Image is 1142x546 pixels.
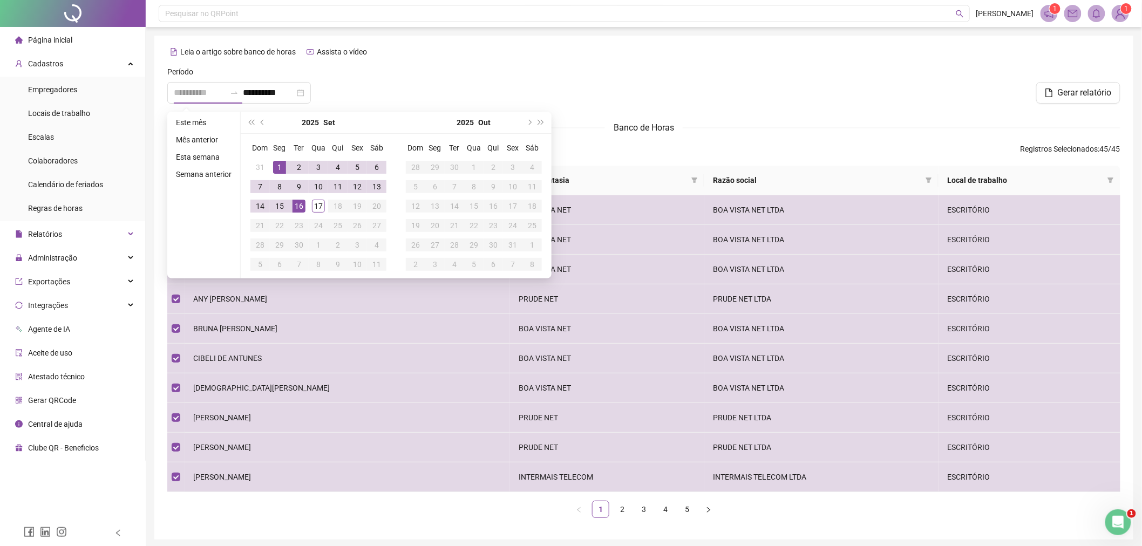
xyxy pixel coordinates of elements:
[28,85,77,94] span: Empregadores
[425,235,445,255] td: 2025-10-27
[309,196,328,216] td: 2025-09-17
[406,235,425,255] td: 2025-10-26
[484,235,503,255] td: 2025-10-30
[926,177,932,183] span: filter
[250,158,270,177] td: 2025-08-31
[467,200,480,213] div: 15
[704,403,939,433] td: PRUDE NET LTDA
[704,314,939,344] td: BOA VISTA NET LTDA
[28,277,70,286] span: Exportações
[939,403,1120,433] td: ESCRITÓRIO
[510,403,704,433] td: PRUDE NET
[510,284,704,314] td: PRUDE NET
[1045,88,1053,97] span: file
[309,158,328,177] td: 2025-09-03
[939,195,1120,225] td: ESCRITÓRIO
[1068,9,1078,18] span: mail
[429,238,441,251] div: 27
[409,238,422,251] div: 26
[193,354,262,363] span: CIBELI DE ANTUNES
[28,325,70,333] span: Agente de IA
[522,216,542,235] td: 2025-10-25
[370,180,383,193] div: 13
[230,88,239,97] span: swap-right
[503,138,522,158] th: Sex
[348,158,367,177] td: 2025-09-05
[526,219,539,232] div: 25
[425,196,445,216] td: 2025-10-13
[273,180,286,193] div: 8
[270,255,289,274] td: 2025-10-06
[15,420,23,428] span: info-circle
[1121,3,1132,14] sup: Atualize o seu contato no menu Meus Dados
[689,172,700,188] span: filter
[309,235,328,255] td: 2025-10-01
[370,200,383,213] div: 20
[939,225,1120,255] td: ESCRITÓRIO
[250,196,270,216] td: 2025-09-14
[519,174,687,186] span: Nome fantasia
[15,302,23,309] span: sync
[526,200,539,213] div: 18
[523,112,535,133] button: next-year
[704,344,939,373] td: BOA VISTA NET LTDA
[425,158,445,177] td: 2025-09-29
[445,177,464,196] td: 2025-10-07
[425,216,445,235] td: 2025-10-20
[939,314,1120,344] td: ESCRITÓRIO
[506,238,519,251] div: 31
[328,138,348,158] th: Qui
[484,196,503,216] td: 2025-10-16
[464,235,484,255] td: 2025-10-29
[657,501,674,517] a: 4
[635,501,652,518] li: 3
[464,177,484,196] td: 2025-10-08
[522,177,542,196] td: 2025-10-11
[487,180,500,193] div: 9
[406,216,425,235] td: 2025-10-19
[1050,3,1061,14] sup: 1
[503,235,522,255] td: 2025-10-31
[510,195,704,225] td: BOA VISTA NET
[700,501,717,518] button: right
[704,225,939,255] td: BOA VISTA NET LTDA
[484,138,503,158] th: Qui
[323,112,335,133] button: month panel
[506,200,519,213] div: 17
[445,216,464,235] td: 2025-10-21
[1058,86,1112,99] span: Gerar relatório
[429,258,441,271] div: 3
[448,219,461,232] div: 21
[367,235,386,255] td: 2025-10-04
[464,255,484,274] td: 2025-11-05
[312,258,325,271] div: 8
[348,255,367,274] td: 2025-10-10
[289,216,309,235] td: 2025-09-23
[526,180,539,193] div: 11
[406,255,425,274] td: 2025-11-02
[506,161,519,174] div: 3
[293,238,305,251] div: 30
[429,200,441,213] div: 13
[522,138,542,158] th: Sáb
[484,216,503,235] td: 2025-10-23
[370,258,383,271] div: 11
[1021,145,1098,153] span: Registros Selecionados
[678,501,696,518] li: 5
[704,373,939,403] td: BOA VISTA NET LTDA
[289,158,309,177] td: 2025-09-02
[487,238,500,251] div: 30
[351,161,364,174] div: 5
[467,258,480,271] div: 5
[487,200,500,213] div: 16
[464,216,484,235] td: 2025-10-22
[506,219,519,232] div: 24
[331,180,344,193] div: 11
[510,314,704,344] td: BOA VISTA NET
[15,373,23,380] span: solution
[700,501,717,518] li: Próxima página
[289,235,309,255] td: 2025-09-30
[254,180,267,193] div: 7
[464,138,484,158] th: Qua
